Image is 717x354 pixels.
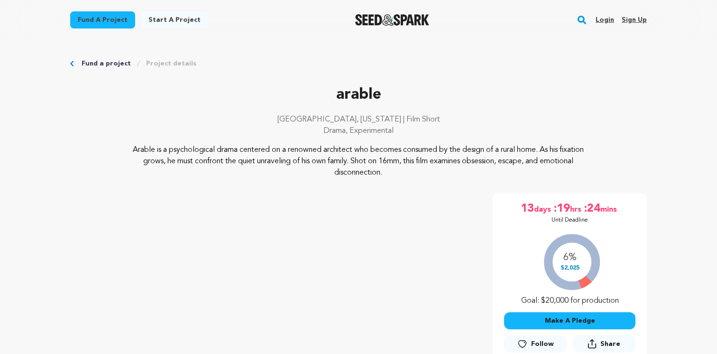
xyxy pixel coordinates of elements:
[504,335,567,353] a: Follow
[70,114,647,125] p: [GEOGRAPHIC_DATA], [US_STATE] | Film Short
[600,201,619,216] span: mins
[600,339,620,349] span: Share
[553,201,570,216] span: :19
[82,59,131,68] a: Fund a project
[355,14,430,26] img: Seed&Spark Logo Dark Mode
[596,12,614,28] a: Login
[355,14,430,26] a: Seed&Spark Homepage
[70,59,647,68] div: Breadcrumb
[70,125,647,137] p: Drama, Experimental
[583,201,600,216] span: :24
[141,11,208,28] a: Start a project
[70,11,135,28] a: Fund a project
[521,201,534,216] span: 13
[622,12,647,28] a: Sign up
[70,84,647,106] p: arable
[534,201,553,216] span: days
[128,144,589,178] p: Arable is a psychological drama centered on a renowned architect who becomes consumed by the desi...
[573,335,635,353] button: Share
[570,201,583,216] span: hrs
[552,216,588,224] p: Until Deadline
[531,339,554,349] span: Follow
[146,59,196,68] a: Project details
[504,312,635,329] button: Make A Pledge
